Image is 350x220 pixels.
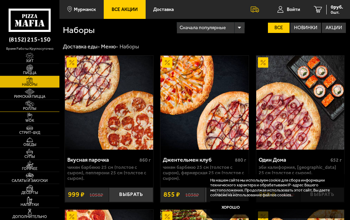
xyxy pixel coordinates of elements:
a: АкционныйОдин Дома [256,56,344,150]
div: Один Дома [259,157,329,163]
span: 855 ₽ [163,191,180,198]
button: Выбрать [205,187,249,202]
p: Чикен Барбекю 25 см (толстое с сыром), Пепперони 25 см (толстое с сыром). [67,165,151,181]
label: Все [268,23,290,33]
span: Мурманск [74,7,96,12]
span: Войти [287,7,300,12]
span: 0 руб. [331,5,343,10]
p: На нашем сайте мы используем cookie для сбора информации технического характера и обрабатываем IP... [210,178,339,197]
s: 1038 ₽ [185,192,199,198]
span: 999 ₽ [68,191,84,198]
span: Сначала популярные [180,21,226,34]
span: 880 г [235,157,246,163]
a: Меню- [101,43,118,50]
img: Акционный [258,57,268,68]
img: Акционный [162,57,172,68]
p: Чикен Барбекю 25 см (толстое с сыром), Фермерская 25 см (толстое с сыром). [163,165,246,181]
div: Джентельмен клуб [163,157,233,163]
h1: Наборы [63,26,176,35]
s: 1058 ₽ [89,192,103,198]
img: Один Дома [256,56,344,150]
a: Доставка еды- [63,43,100,50]
span: 0 шт. [331,10,343,14]
img: Вкусная парочка [65,56,153,150]
a: АкционныйДжентельмен клуб [160,56,248,150]
label: Новинки [290,23,321,33]
div: Вкусная парочка [67,157,138,163]
span: 860 г [139,157,151,163]
button: Хорошо [210,201,251,215]
button: Выбрать [109,187,153,202]
img: Акционный [67,57,77,68]
label: Акции [322,23,346,33]
p: Эби Калифорния, [GEOGRAPHIC_DATA] 25 см (толстое с сыром). [259,165,342,176]
span: Все Акции [112,7,138,12]
span: 652 г [330,157,342,163]
span: Доставка [153,7,174,12]
img: Джентельмен клуб [160,56,248,150]
a: АкционныйВкусная парочка [65,56,153,150]
div: Наборы [120,43,139,50]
